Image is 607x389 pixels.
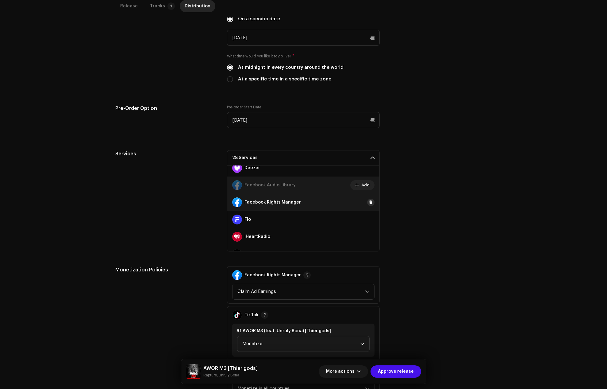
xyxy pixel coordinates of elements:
p-accordion-content: 28 Services [227,165,380,251]
h5: Pre-Order Option [115,105,217,112]
strong: iHeartRadio [244,234,270,239]
h5: Services [115,150,217,158]
span: Monetize [242,336,360,352]
h5: AWOR M3 [Thier gods] [203,365,258,372]
strong: Flo [244,217,251,222]
h5: Monetization Policies [115,266,217,274]
strong: Facebook Rights Manager [244,273,301,278]
p-accordion-header: 28 Services [227,150,380,165]
strong: Facebook Audio Library [244,183,296,188]
span: Approve release [378,365,414,378]
label: At a specific time in a specific time zone [238,76,331,83]
strong: Facebook Rights Manager [244,200,301,205]
div: dropdown trigger [360,336,364,352]
label: At midnight in every country around the world [238,64,344,71]
button: More actions [319,365,368,378]
div: #1 AWOR M3 (feat. Unruly Bona) [Thier gods] [237,329,370,333]
button: Add [350,180,375,190]
small: AWOR M3 [Thier gods] [203,372,258,378]
span: Claim Ad Earnings [237,284,365,299]
label: On a specific date [238,16,280,22]
input: Select Date [227,112,380,128]
label: Pre-order Start Date [227,105,261,110]
span: Add [361,179,370,191]
input: Select Date [227,30,380,46]
strong: TikTok [244,313,259,317]
img: be8c3d68-27e7-4dd9-9d6f-a6d60143b073 [186,364,201,379]
span: More actions [326,365,355,378]
button: Approve release [371,365,421,378]
strong: Deezer [244,165,260,170]
small: What time would you like it to go live? [227,53,291,59]
div: dropdown trigger [365,284,369,299]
